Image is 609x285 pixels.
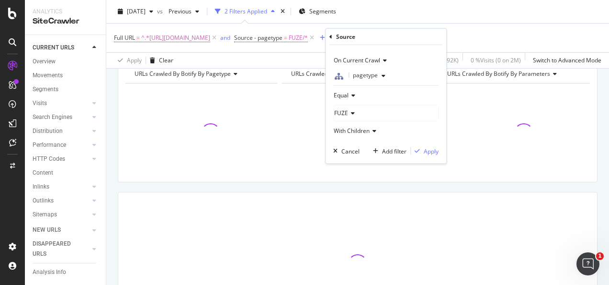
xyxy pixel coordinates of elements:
div: CURRENT URLS [33,43,74,53]
button: [DATE] [114,4,157,19]
a: CURRENT URLS [33,43,90,53]
button: Previous [165,4,203,19]
span: pagetype [353,71,378,79]
div: Source [336,33,355,41]
a: Search Engines [33,112,90,122]
span: URLs Crawled By Botify By parameters [447,70,550,78]
div: Switch to Advanced Mode [533,56,601,64]
div: Outlinks [33,196,54,206]
span: ^.*[URL][DOMAIN_NAME] [141,31,210,45]
a: Visits [33,98,90,108]
a: Analysis Info [33,267,99,277]
div: and [220,34,230,42]
button: and [220,33,230,42]
div: Content [33,168,53,178]
div: SiteCrawler [33,16,98,27]
span: 1 [596,252,604,260]
a: Distribution [33,126,90,136]
div: Add filter [382,147,406,155]
button: Apply [114,53,142,68]
a: Segments [33,84,99,95]
button: 2 Filters Applied [211,4,279,19]
div: Apply [424,147,439,155]
a: DISAPPEARED URLS [33,239,90,259]
div: HTTP Codes [33,154,65,164]
span: URLs Crawled By Botify By pagetype [135,70,231,78]
button: Switch to Advanced Mode [529,53,601,68]
a: Outlinks [33,196,90,206]
div: Inlinks [33,182,49,192]
span: Equal [334,91,349,99]
iframe: Intercom live chat [576,252,599,275]
span: Previous [165,7,192,15]
div: NEW URLS [33,225,61,235]
span: On Current Crawl [334,56,380,64]
span: = [284,34,287,42]
button: Cancel [329,146,360,156]
span: Full URL [114,34,135,42]
div: Sitemaps [33,210,57,220]
div: Visits [33,98,47,108]
div: Performance [33,140,66,150]
span: With Children [334,127,370,135]
a: Performance [33,140,90,150]
span: Segments [309,7,336,15]
h4: URLs Crawled By Botify By locale [289,66,425,82]
div: times [279,7,287,16]
div: 2 Filters Applied [225,7,267,15]
span: URLs Crawled By Botify By locale [291,70,380,78]
div: Search Engines [33,112,72,122]
button: Segments [295,4,340,19]
h4: URLs Crawled By Botify By parameters [445,66,581,82]
span: vs [157,7,165,15]
a: Content [33,168,99,178]
div: Apply [127,56,142,64]
div: Distribution [33,126,63,136]
div: Movements [33,71,63,81]
a: Sitemaps [33,210,90,220]
button: Clear [146,53,173,68]
span: FUZE [334,109,348,117]
a: HTTP Codes [33,154,90,164]
div: Segments [33,84,58,95]
span: 2025 Sep. 7th [127,7,146,15]
button: Add Filter [316,32,354,44]
div: DISAPPEARED URLS [33,239,81,259]
a: NEW URLS [33,225,90,235]
div: Clear [159,56,173,64]
button: pagetype [333,68,389,83]
div: Analytics [33,8,98,16]
a: Movements [33,71,99,81]
a: Inlinks [33,182,90,192]
div: 0 % Visits ( 0 on 2M ) [471,56,521,64]
span: Source - pagetype [234,34,282,42]
a: Overview [33,57,99,67]
div: Cancel [341,147,360,155]
span: FUZE/* [289,31,308,45]
button: Apply [411,146,439,156]
h4: URLs Crawled By Botify By pagetype [133,66,269,82]
div: Overview [33,57,56,67]
div: Analysis Info [33,267,66,277]
span: = [136,34,140,42]
button: Add filter [369,146,406,156]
